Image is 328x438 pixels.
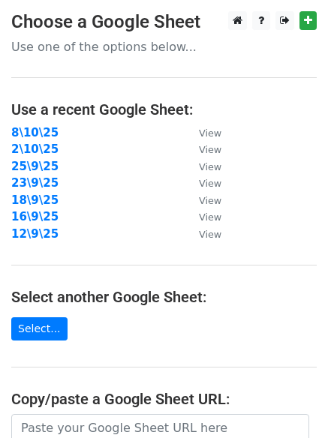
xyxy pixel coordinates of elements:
small: View [199,161,221,172]
small: View [199,195,221,206]
a: 23\9\25 [11,176,59,190]
a: View [184,227,221,241]
a: 18\9\25 [11,193,59,207]
small: View [199,229,221,240]
small: View [199,144,221,155]
small: View [199,178,221,189]
h3: Choose a Google Sheet [11,11,317,33]
a: View [184,193,221,207]
a: View [184,176,221,190]
a: 8\10\25 [11,126,59,139]
a: Select... [11,317,68,340]
a: 16\9\25 [11,210,59,223]
h4: Use a recent Google Sheet: [11,100,317,118]
a: View [184,142,221,156]
small: View [199,127,221,139]
h4: Select another Google Sheet: [11,288,317,306]
h4: Copy/paste a Google Sheet URL: [11,390,317,408]
a: View [184,126,221,139]
p: Use one of the options below... [11,39,317,55]
a: View [184,160,221,173]
a: 25\9\25 [11,160,59,173]
a: 12\9\25 [11,227,59,241]
a: View [184,210,221,223]
small: View [199,211,221,223]
a: 2\10\25 [11,142,59,156]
